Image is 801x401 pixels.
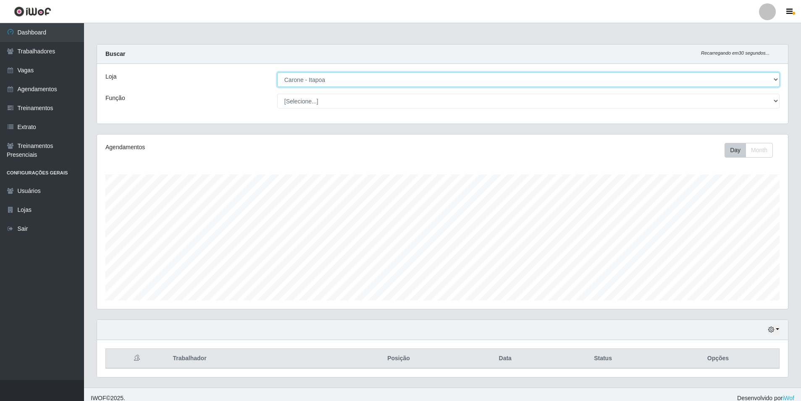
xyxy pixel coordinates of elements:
[105,143,379,152] div: Agendamentos
[657,349,780,369] th: Opções
[549,349,657,369] th: Status
[746,143,773,158] button: Month
[105,94,125,103] label: Função
[725,143,773,158] div: First group
[14,6,51,17] img: CoreUI Logo
[336,349,462,369] th: Posição
[168,349,336,369] th: Trabalhador
[461,349,549,369] th: Data
[105,50,125,57] strong: Buscar
[725,143,780,158] div: Toolbar with button groups
[105,72,116,81] label: Loja
[725,143,746,158] button: Day
[701,50,769,55] i: Recarregando em 30 segundos...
